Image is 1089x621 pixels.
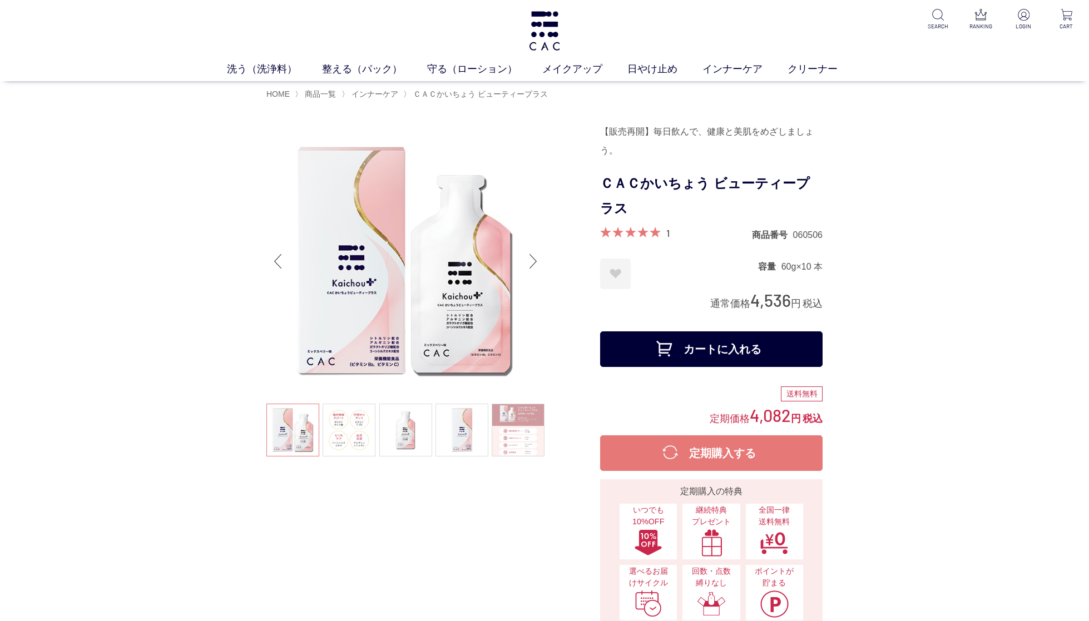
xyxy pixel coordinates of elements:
span: 商品一覧 [305,90,336,98]
img: ＣＡＣかいちょう ビューティープラス [266,122,544,400]
a: RANKING [967,9,994,31]
dd: 60g×10 本 [781,261,823,272]
dt: 商品番号 [752,229,793,241]
dt: 容量 [758,261,781,272]
p: SEARCH [924,22,952,31]
p: CART [1053,22,1080,31]
p: LOGIN [1010,22,1037,31]
div: Next slide [522,239,544,284]
a: HOME [266,90,290,98]
span: いつでも10%OFF [625,504,671,528]
dd: 060506 [793,229,823,241]
button: カートに入れる [600,331,823,367]
a: 守る（ローション） [427,62,542,77]
a: SEARCH [924,9,952,31]
span: 継続特典 プレゼント [688,504,734,528]
span: 選べるお届けサイクル [625,565,671,589]
img: 回数・点数縛りなし [697,590,726,618]
img: 継続特典プレゼント [697,529,726,557]
li: 〉 [403,89,551,100]
a: インナーケア [702,62,788,77]
img: いつでも10%OFF [634,529,663,557]
li: 〉 [295,89,339,100]
a: 整える（パック） [322,62,427,77]
span: ポイントが貯まる [751,565,798,589]
span: ＣＡＣかいちょう ビューティープラス [413,90,548,98]
span: 通常価格 [710,298,750,309]
a: お気に入りに登録する [600,259,631,289]
a: 日やけ止め [627,62,702,77]
span: 税込 [803,298,823,309]
a: クリーナー [788,62,863,77]
span: 円 [791,413,801,424]
div: 【販売再開】毎日飲んで、健康と美肌をめざしましょう。 [600,122,823,160]
a: 1 [666,227,670,239]
p: RANKING [967,22,994,31]
span: 税込 [803,413,823,424]
div: 送料無料 [781,386,823,402]
span: 回数・点数縛りなし [688,565,734,589]
span: インナーケア [352,90,398,98]
span: 円 [791,298,801,309]
button: 定期購入する [600,435,823,471]
a: 洗う（洗浄料） [227,62,322,77]
img: logo [527,11,562,51]
div: 定期購入の特典 [605,485,818,498]
span: 全国一律 送料無料 [751,504,798,528]
a: LOGIN [1010,9,1037,31]
span: 定期価格 [710,412,750,424]
div: Previous slide [266,239,289,284]
img: 選べるお届けサイクル [634,590,663,618]
li: 〉 [341,89,401,100]
img: 全国一律送料無料 [760,529,789,557]
a: メイクアップ [542,62,627,77]
span: 4,082 [750,405,791,425]
h1: ＣＡＣかいちょう ビューティープラス [600,171,823,221]
a: インナーケア [349,90,398,98]
img: ポイントが貯まる [760,590,789,618]
span: 4,536 [750,290,791,310]
a: 商品一覧 [303,90,336,98]
a: CART [1053,9,1080,31]
a: ＣＡＣかいちょう ビューティープラス [411,90,548,98]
